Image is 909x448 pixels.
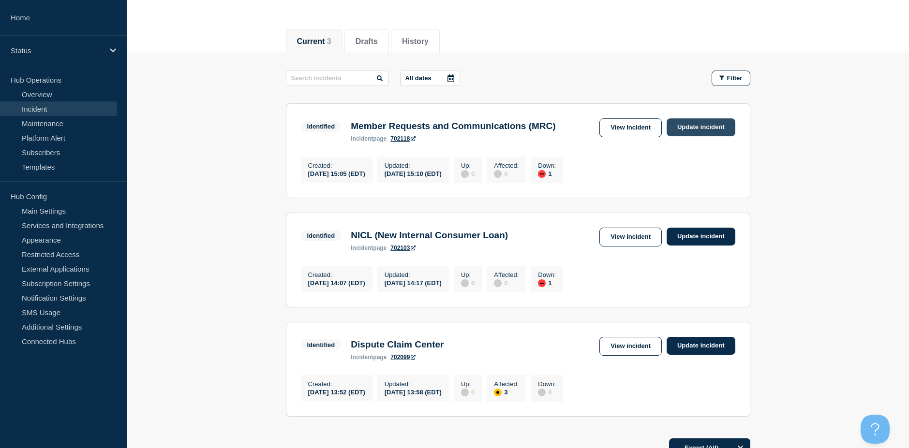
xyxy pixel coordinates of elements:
div: disabled [494,170,502,178]
div: disabled [538,389,546,396]
div: 1 [538,278,556,287]
a: Update incident [667,118,735,136]
p: Updated : [385,271,442,278]
p: Up : [461,380,475,388]
a: Update incident [667,337,735,355]
button: Current 3 [297,37,331,46]
p: Affected : [494,380,519,388]
a: View incident [599,118,662,137]
span: Identified [301,121,342,132]
a: 702103 [390,245,416,251]
div: [DATE] 13:58 (EDT) [385,388,442,396]
span: 3 [327,37,331,45]
div: disabled [461,170,469,178]
div: 1 [538,169,556,178]
div: 0 [494,278,519,287]
div: down [538,170,546,178]
p: All dates [405,74,432,82]
p: Updated : [385,162,442,169]
p: Down : [538,271,556,278]
div: [DATE] 14:17 (EDT) [385,278,442,287]
p: Affected : [494,162,519,169]
div: 3 [494,388,519,396]
div: down [538,279,546,287]
a: View incident [599,228,662,246]
h3: Dispute Claim Center [351,339,444,350]
div: [DATE] 14:07 (EDT) [308,278,365,287]
div: [DATE] 15:05 (EDT) [308,169,365,177]
a: 702099 [390,354,416,361]
button: All dates [400,71,460,86]
button: Filter [712,71,750,86]
div: [DATE] 15:10 (EDT) [385,169,442,177]
span: Filter [727,74,743,82]
a: View incident [599,337,662,356]
iframe: Help Scout Beacon - Open [861,415,890,444]
span: incident [351,245,373,251]
a: 702118 [390,135,416,142]
span: Identified [301,339,342,350]
button: Drafts [356,37,378,46]
p: Status [11,46,104,55]
div: 0 [461,169,475,178]
h3: Member Requests and Communications (MRC) [351,121,555,131]
p: page [351,245,387,251]
span: incident [351,354,373,361]
p: Up : [461,162,475,169]
div: 0 [494,169,519,178]
p: Down : [538,162,556,169]
div: 0 [461,278,475,287]
div: disabled [461,389,469,396]
p: Created : [308,271,365,278]
p: Affected : [494,271,519,278]
span: incident [351,135,373,142]
div: 0 [538,388,556,396]
div: disabled [494,279,502,287]
h3: NICL (New Internal Consumer Loan) [351,230,508,241]
a: Update incident [667,228,735,246]
p: Up : [461,271,475,278]
span: Identified [301,230,342,241]
p: page [351,354,387,361]
div: affected [494,389,502,396]
div: disabled [461,279,469,287]
p: Created : [308,162,365,169]
button: History [402,37,429,46]
div: 0 [461,388,475,396]
p: page [351,135,387,142]
p: Updated : [385,380,442,388]
input: Search incidents [286,71,388,86]
p: Created : [308,380,365,388]
div: [DATE] 13:52 (EDT) [308,388,365,396]
p: Down : [538,380,556,388]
